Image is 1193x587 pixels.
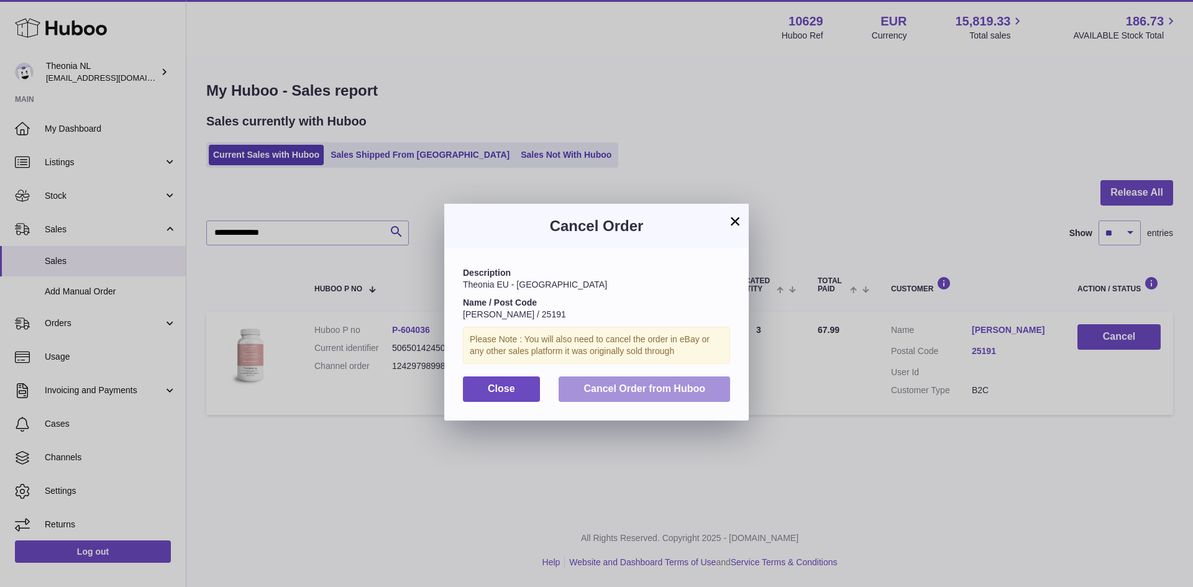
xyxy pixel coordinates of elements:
button: Cancel Order from Huboo [559,376,730,402]
span: Close [488,383,515,394]
div: Please Note : You will also need to cancel the order in eBay or any other sales platform it was o... [463,327,730,364]
strong: Description [463,268,511,278]
button: Close [463,376,540,402]
span: [PERSON_NAME] / 25191 [463,309,566,319]
strong: Name / Post Code [463,298,537,307]
span: Theonia EU - [GEOGRAPHIC_DATA] [463,280,607,289]
h3: Cancel Order [463,216,730,236]
span: Cancel Order from Huboo [583,383,705,394]
button: × [728,214,743,229]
